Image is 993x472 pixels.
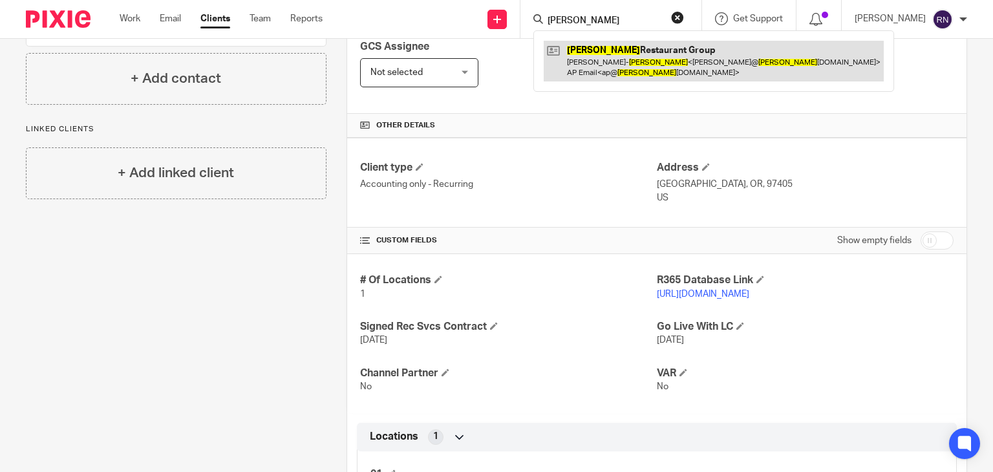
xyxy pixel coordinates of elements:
span: Other details [376,120,435,131]
span: Get Support [733,14,783,23]
span: 1 [360,290,365,299]
h4: Go Live With LC [657,320,954,334]
span: GCS Assignee [360,41,429,52]
h4: Signed Rec Svcs Contract [360,320,657,334]
h4: Address [657,161,954,175]
span: 1 [433,430,438,443]
input: Search [546,16,663,27]
h4: VAR [657,367,954,380]
span: Locations [370,430,418,444]
h4: + Add contact [131,69,221,89]
h4: # Of Locations [360,274,657,287]
p: Accounting only - Recurring [360,178,657,191]
a: Clients [200,12,230,25]
a: Reports [290,12,323,25]
span: No [657,382,668,391]
span: [DATE] [360,336,387,345]
span: [DATE] [657,336,684,345]
label: Show empty fields [837,234,912,247]
a: Email [160,12,181,25]
p: US [657,191,954,204]
img: Pixie [26,10,91,28]
p: [PERSON_NAME] [855,12,926,25]
span: No [360,382,372,391]
button: Clear [671,11,684,24]
a: [URL][DOMAIN_NAME] [657,290,749,299]
a: Work [120,12,140,25]
h4: Channel Partner [360,367,657,380]
h4: + Add linked client [118,163,234,183]
p: Linked clients [26,124,326,134]
h4: CUSTOM FIELDS [360,235,657,246]
h4: Client type [360,161,657,175]
span: Not selected [370,68,423,77]
h4: R365 Database Link [657,274,954,287]
img: svg%3E [932,9,953,30]
p: [GEOGRAPHIC_DATA], OR, 97405 [657,178,954,191]
a: Team [250,12,271,25]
